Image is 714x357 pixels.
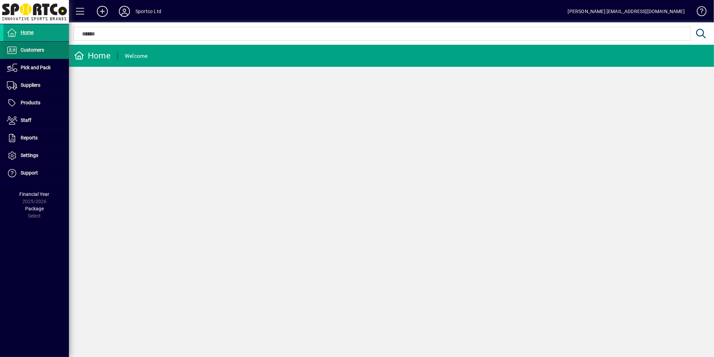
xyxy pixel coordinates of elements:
[3,77,69,94] a: Suppliers
[125,51,148,62] div: Welcome
[21,30,33,35] span: Home
[3,42,69,59] a: Customers
[21,65,51,70] span: Pick and Pack
[21,47,44,53] span: Customers
[135,6,161,17] div: Sportco Ltd
[692,1,705,24] a: Knowledge Base
[21,117,31,123] span: Staff
[74,50,111,61] div: Home
[3,165,69,182] a: Support
[20,191,50,197] span: Financial Year
[3,147,69,164] a: Settings
[21,100,40,105] span: Products
[568,6,685,17] div: [PERSON_NAME] [EMAIL_ADDRESS][DOMAIN_NAME]
[25,206,44,211] span: Package
[3,59,69,76] a: Pick and Pack
[21,82,40,88] span: Suppliers
[91,5,113,18] button: Add
[21,135,38,140] span: Reports
[21,170,38,176] span: Support
[3,129,69,147] a: Reports
[21,153,38,158] span: Settings
[113,5,135,18] button: Profile
[3,112,69,129] a: Staff
[3,94,69,112] a: Products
